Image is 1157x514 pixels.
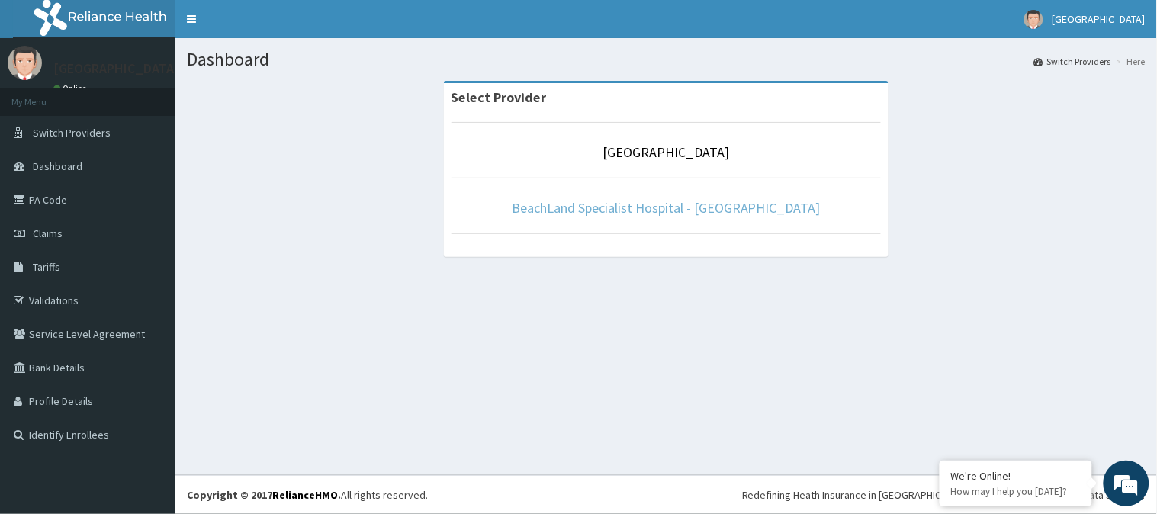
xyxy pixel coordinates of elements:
footer: All rights reserved. [175,475,1157,514]
div: We're Online! [951,469,1081,483]
p: [GEOGRAPHIC_DATA] [53,62,179,75]
span: Switch Providers [33,126,111,140]
strong: Select Provider [452,88,547,106]
a: Online [53,83,90,94]
span: Claims [33,226,63,240]
li: Here [1113,55,1146,68]
a: [GEOGRAPHIC_DATA] [603,143,730,161]
a: Switch Providers [1034,55,1111,68]
span: Dashboard [33,159,82,173]
span: Tariffs [33,260,60,274]
img: User Image [1024,10,1043,29]
span: [GEOGRAPHIC_DATA] [1053,12,1146,26]
a: RelianceHMO [272,488,338,502]
p: How may I help you today? [951,485,1081,498]
img: User Image [8,46,42,80]
a: BeachLand Specialist Hospital - [GEOGRAPHIC_DATA] [512,199,821,217]
strong: Copyright © 2017 . [187,488,341,502]
div: Redefining Heath Insurance in [GEOGRAPHIC_DATA] using Telemedicine and Data Science! [742,487,1146,503]
h1: Dashboard [187,50,1146,69]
